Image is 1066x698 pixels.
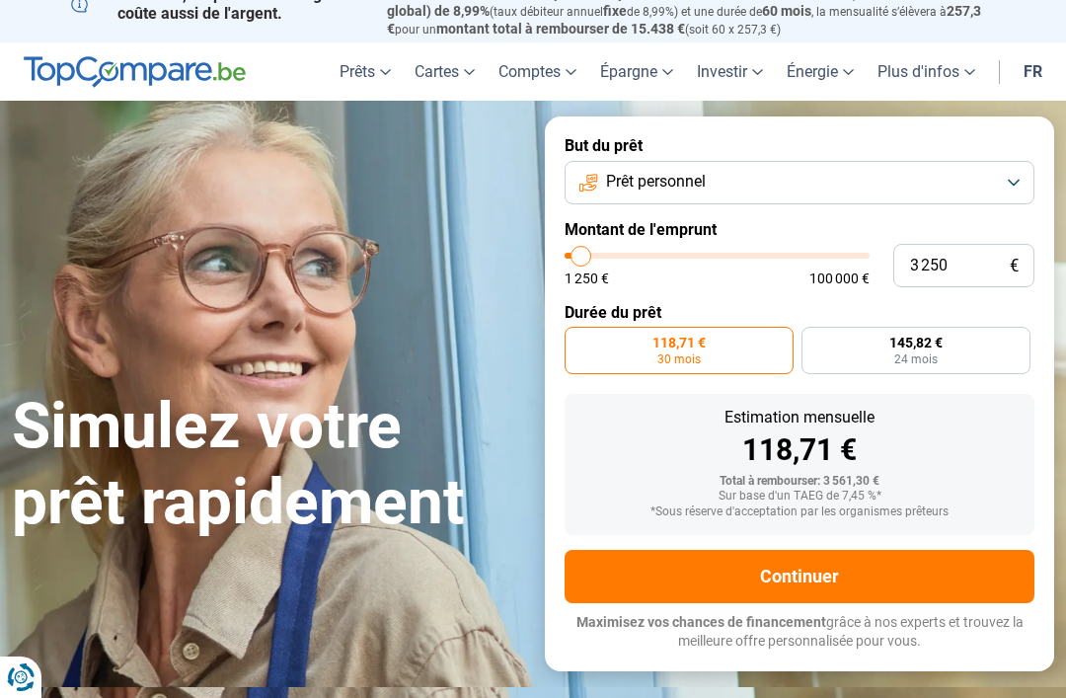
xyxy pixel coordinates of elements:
a: Investir [685,42,775,101]
div: 118,71 € [580,435,1019,465]
label: But du prêt [565,136,1034,155]
span: € [1010,258,1019,274]
span: 30 mois [657,353,701,365]
span: fixe [603,3,627,19]
span: 60 mois [762,3,811,19]
button: Prêt personnel [565,161,1034,204]
h1: Simulez votre prêt rapidement [12,389,521,541]
span: 118,71 € [652,336,706,349]
span: 257,3 € [387,3,981,37]
button: Continuer [565,550,1034,603]
span: 1 250 € [565,271,609,285]
span: Maximisez vos chances de financement [576,614,826,630]
img: TopCompare [24,56,246,88]
a: Comptes [487,42,588,101]
span: 145,82 € [889,336,943,349]
span: 24 mois [894,353,938,365]
span: 100 000 € [809,271,870,285]
a: Plus d'infos [866,42,987,101]
div: Total à rembourser: 3 561,30 € [580,475,1019,489]
a: Épargne [588,42,685,101]
span: montant total à rembourser de 15.438 € [436,21,685,37]
p: grâce à nos experts et trouvez la meilleure offre personnalisée pour vous. [565,613,1034,652]
a: Cartes [403,42,487,101]
div: Sur base d'un TAEG de 7,45 %* [580,490,1019,504]
div: *Sous réserve d'acceptation par les organismes prêteurs [580,505,1019,519]
a: fr [1012,42,1054,101]
label: Durée du prêt [565,303,1034,322]
label: Montant de l'emprunt [565,220,1034,239]
a: Énergie [775,42,866,101]
a: Prêts [328,42,403,101]
span: Prêt personnel [606,171,706,193]
div: Estimation mensuelle [580,410,1019,426]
